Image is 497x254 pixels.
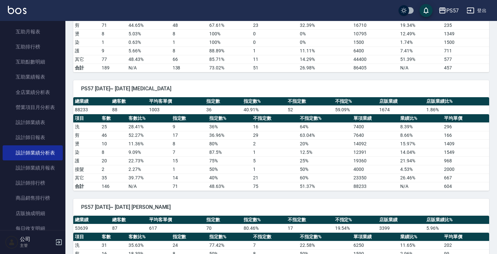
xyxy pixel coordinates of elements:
td: 36 % [208,122,251,131]
td: 2 [251,139,298,148]
td: 19.54 % [334,224,378,232]
td: 1549 [442,148,489,156]
td: N/A [399,182,442,190]
td: 1674 [378,105,425,114]
td: 100 % [208,38,251,46]
td: 77 [100,55,127,63]
td: N/A [399,63,442,72]
td: 48 [171,21,208,29]
td: 剪 [73,131,100,139]
td: 26.46 % [399,173,442,182]
td: 14092 [352,139,399,148]
td: 88 [111,105,148,114]
th: 指定數 [205,97,242,106]
h5: 公司 [20,236,53,243]
td: 35.63 % [127,241,171,249]
table: a dense table [73,216,489,233]
td: 35 [100,173,127,182]
td: 14.29 % [298,55,352,63]
td: 50 % [298,165,352,173]
th: 不指定數 [286,97,333,106]
img: Logo [8,6,26,14]
td: 護 [73,46,100,55]
td: 1 [251,148,298,156]
table: a dense table [73,114,489,191]
td: 9.09 % [127,148,171,156]
td: 1500 [352,38,399,46]
td: 8 [171,29,208,38]
th: 不指定數% [298,233,352,241]
a: 商品銷售排行榜 [3,190,63,206]
td: 25 % [298,156,352,165]
a: 店販抽成明細 [3,206,63,221]
td: 202 [442,241,489,249]
td: 968 [442,156,489,165]
a: 設計師排行榜 [3,175,63,190]
td: 87.5 % [208,148,251,156]
td: 12.49 % [399,29,442,38]
td: 6400 [352,46,399,55]
td: 7.41 % [399,46,442,55]
td: 2.27 % [127,165,171,173]
td: 23350 [352,173,399,182]
td: 48.63% [208,182,251,190]
td: 51.37% [298,182,352,190]
td: 12391 [352,148,399,156]
td: 4000 [352,165,399,173]
td: 15 [171,156,208,165]
td: 14 [171,173,208,182]
a: 設計師日報表 [3,130,63,145]
td: 1500 [442,38,489,46]
th: 指定數% [242,216,286,224]
td: 3399 [378,224,425,232]
td: 85.71 % [208,55,251,63]
td: 11.11 % [298,46,352,55]
td: 20 [100,156,127,165]
th: 平均客單價 [147,97,205,106]
td: 23 [251,21,298,29]
button: PS57 [436,4,461,17]
td: 22.73 % [127,156,171,165]
th: 指定數 [171,233,208,241]
td: 11 [251,55,298,63]
th: 指定數 [171,114,208,123]
th: 客數 [100,233,127,241]
td: 36 [205,105,242,114]
table: a dense table [73,4,489,72]
th: 店販業績比% [425,97,489,106]
td: 71 [100,21,127,29]
th: 指定數 [205,216,242,224]
td: 67.61 % [208,21,251,29]
td: 其它 [73,173,100,182]
th: 單項業績 [352,233,399,241]
td: 29 [251,131,298,139]
td: 0 % [298,38,352,46]
td: 染 [73,38,100,46]
td: 15.97 % [399,139,442,148]
td: 63.04 % [298,131,352,139]
a: 設計師業績表 [3,115,63,130]
td: 50 % [208,165,251,173]
div: PS57 [446,7,459,15]
td: 1003 [147,105,205,114]
td: 617 [147,224,205,232]
td: 10 [100,139,127,148]
th: 不指定% [334,216,378,224]
td: 0 [251,38,298,46]
td: 28.41 % [127,122,171,131]
td: 0 [251,29,298,38]
td: 75 % [208,156,251,165]
th: 指定數% [208,114,251,123]
td: 1 [100,38,127,46]
td: 接髮 [73,165,100,173]
td: 其它 [73,55,100,63]
td: 洗 [73,122,100,131]
a: 設計師業績月報表 [3,160,63,175]
td: 53639 [73,224,111,232]
td: 75 [251,182,298,190]
a: 設計師業績分析表 [3,145,63,160]
th: 總業績 [73,216,111,224]
p: 主管 [20,243,53,248]
td: 2 [100,165,127,173]
td: 16 [251,122,298,131]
